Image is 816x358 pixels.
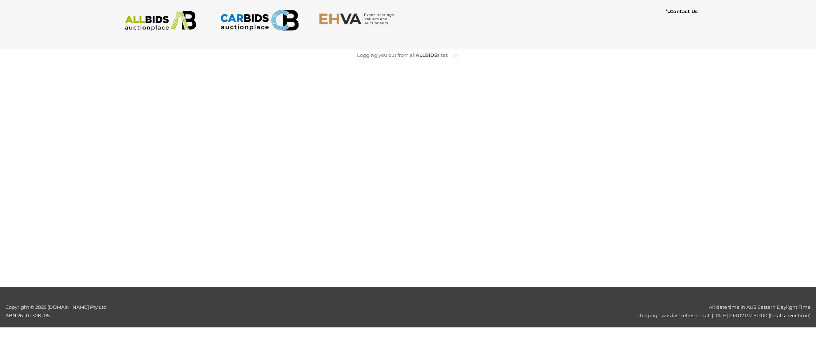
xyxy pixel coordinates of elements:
[220,7,299,33] img: CARBIDS.com.au
[666,8,698,14] b: Contact Us
[319,13,398,25] img: EHVA.com.au
[416,52,437,58] b: ALLBIDS
[204,303,816,320] div: All date time in AUS Eastern Daylight Time This page was last refreshed at: [DATE] 2:13:02 PM +11...
[666,7,699,16] a: Contact Us
[121,11,200,31] img: ALLBIDS.com.au
[453,54,459,58] img: small-loading.gif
